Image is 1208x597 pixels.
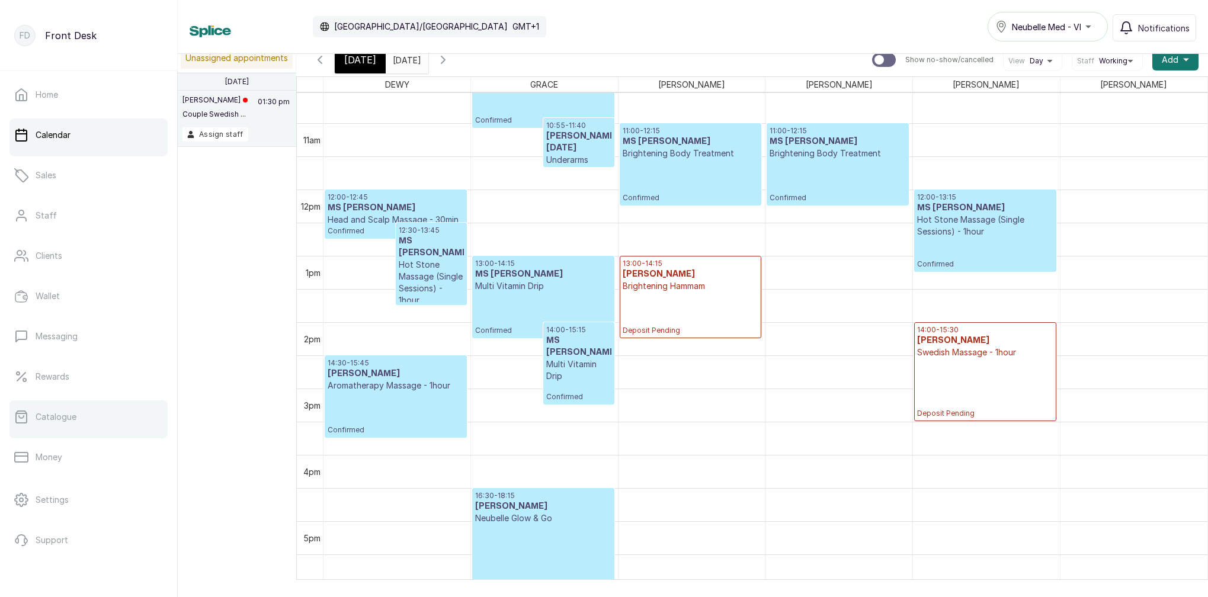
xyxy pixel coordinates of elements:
[917,214,1053,237] p: Hot Stone Massage (Single Sessions) - 1hour
[917,409,1053,418] span: Deposit Pending
[546,121,611,130] p: 10:55 - 11:40
[475,500,611,512] h3: [PERSON_NAME]
[1077,56,1094,66] span: Staff
[9,78,168,111] a: Home
[335,46,386,73] div: [DATE]
[302,333,323,345] div: 2pm
[917,325,1053,335] p: 14:00 - 15:30
[546,325,611,335] p: 14:00 - 15:15
[299,200,323,213] div: 12pm
[623,326,758,335] span: Deposit Pending
[181,47,293,69] p: Unassigned appointments
[9,360,168,393] a: Rewards
[182,110,248,119] p: Couple Swedish ...
[475,491,611,500] p: 16:30 - 18:15
[546,130,611,154] h3: [PERSON_NAME] [DATE]
[1099,56,1127,66] span: Working
[1098,77,1169,92] span: [PERSON_NAME]
[770,193,905,203] span: Confirmed
[623,136,758,147] h3: MS [PERSON_NAME]
[301,466,323,478] div: 4pm
[328,226,464,236] span: Confirmed
[546,358,611,382] p: Multi Vitamin Drip
[917,202,1053,214] h3: MS [PERSON_NAME]
[399,226,464,235] p: 12:30 - 13:45
[328,358,464,368] p: 14:30 - 15:45
[803,77,875,92] span: [PERSON_NAME]
[182,95,248,105] p: [PERSON_NAME]
[917,335,1053,346] h3: [PERSON_NAME]
[917,259,1053,269] span: Confirmed
[36,371,69,383] p: Rewards
[303,267,323,279] div: 1pm
[623,268,758,280] h3: [PERSON_NAME]
[770,126,905,136] p: 11:00 - 12:15
[9,118,168,152] a: Calendar
[334,21,508,33] p: [GEOGRAPHIC_DATA]/[GEOGRAPHIC_DATA]
[9,280,168,313] a: Wallet
[917,192,1053,202] p: 12:00 - 13:15
[344,53,376,67] span: [DATE]
[36,129,71,141] p: Calendar
[9,400,168,434] a: Catalogue
[1012,21,1081,33] span: Neubelle Med - VI
[399,259,464,306] p: Hot Stone Massage (Single Sessions) - 1hour
[1030,56,1043,66] span: Day
[905,55,994,65] p: Show no-show/cancelled
[546,335,611,358] h3: MS [PERSON_NAME]
[36,210,57,222] p: Staff
[36,89,58,101] p: Home
[475,115,611,125] span: Confirmed
[302,399,323,412] div: 3pm
[475,326,611,335] span: Confirmed
[45,28,97,43] p: Front Desk
[328,380,464,391] p: Aromatherapy Massage - 1hour
[301,134,323,146] div: 11am
[9,320,168,353] a: Messaging
[988,12,1108,41] button: Neubelle Med - VI
[546,392,611,402] span: Confirmed
[36,451,62,463] p: Money
[1077,56,1137,66] button: StaffWorking
[36,411,76,423] p: Catalogue
[182,127,248,142] button: Assign staff
[399,235,464,259] h3: MS [PERSON_NAME]
[36,169,56,181] p: Sales
[950,77,1022,92] span: [PERSON_NAME]
[1152,49,1199,70] button: Add
[1162,54,1178,66] span: Add
[656,77,728,92] span: [PERSON_NAME]
[328,425,464,435] span: Confirmed
[328,192,464,202] p: 12:00 - 12:45
[20,30,30,41] p: FD
[546,154,611,166] p: Underarms
[770,147,905,159] p: Brightening Body Treatment
[225,77,249,86] p: [DATE]
[475,280,611,292] p: Multi Vitamin Drip
[36,494,69,506] p: Settings
[623,126,758,136] p: 11:00 - 12:15
[917,346,1053,358] p: Swedish Massage - 1hour
[301,532,323,544] div: 5pm
[9,159,168,192] a: Sales
[9,483,168,516] a: Settings
[528,77,560,92] span: GRACE
[475,259,611,268] p: 13:00 - 14:15
[36,250,62,262] p: Clients
[328,202,464,214] h3: MS [PERSON_NAME]
[1138,22,1190,34] span: Notifications
[623,280,758,292] p: Brightening Hammam
[328,368,464,380] h3: [PERSON_NAME]
[475,512,611,524] p: Neubelle Glow & Go
[256,95,291,127] p: 01:30 pm
[770,136,905,147] h3: MS [PERSON_NAME]
[623,259,758,268] p: 13:00 - 14:15
[36,290,60,302] p: Wallet
[9,524,168,557] a: Support
[1113,14,1196,41] button: Notifications
[623,193,758,203] span: Confirmed
[1008,56,1025,66] span: View
[36,330,78,342] p: Messaging
[512,21,539,33] p: GMT+1
[328,214,464,226] p: Head and Scalp Massage - 30min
